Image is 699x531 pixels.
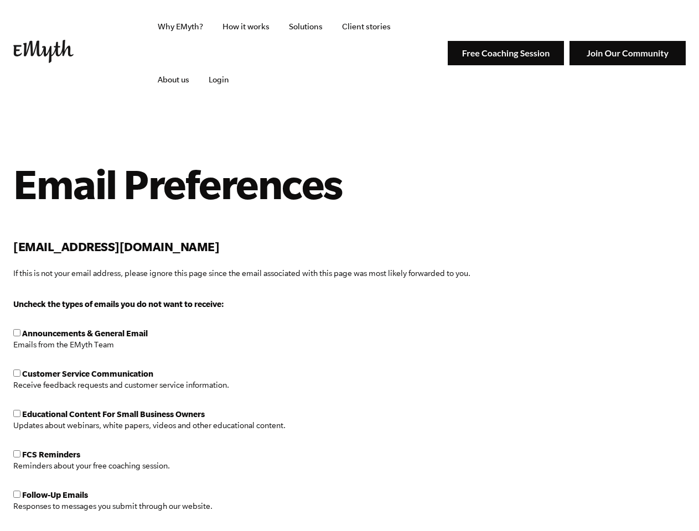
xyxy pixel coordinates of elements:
span: Announcements & General Email [22,329,148,338]
p: Updates about webinars, white papers, videos and other educational content. [13,419,478,432]
img: Join Our Community [569,41,686,66]
img: EMyth [13,40,74,63]
p: Uncheck the types of emails you do not want to receive: [13,298,478,311]
p: Reminders about your free coaching session. [13,459,478,472]
h2: [EMAIL_ADDRESS][DOMAIN_NAME] [13,238,470,256]
p: Receive feedback requests and customer service information. [13,378,478,392]
span: Follow-Up Emails [22,490,88,499]
a: Login [200,53,238,106]
span: FCS Reminders [22,450,80,459]
p: Responses to messages you submit through our website. [13,499,478,513]
a: About us [149,53,198,106]
p: If this is not your email address, please ignore this page since the email associated with this p... [13,267,470,280]
span: Customer Service Communication [22,369,153,378]
h1: Email Preferences [13,159,470,208]
p: Emails from the EMyth Team [13,338,478,351]
span: Educational Content For Small Business Owners [22,409,205,419]
img: Free Coaching Session [448,41,564,66]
